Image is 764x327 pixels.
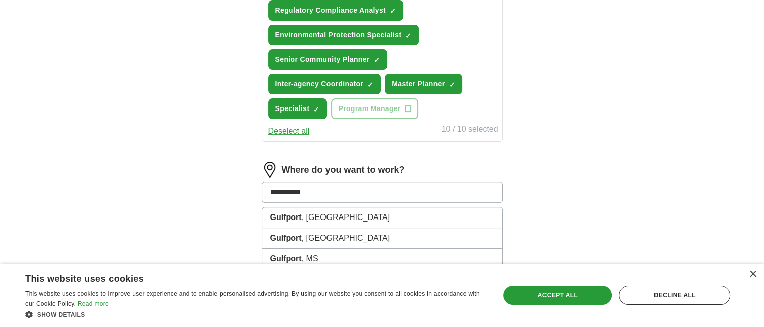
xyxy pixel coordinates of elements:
[338,103,400,114] span: Program Manager
[442,123,498,137] div: 10 / 10 selected
[503,286,612,305] div: Accept all
[268,25,419,45] button: Environmental Protection Specialist✓
[275,5,386,16] span: Regulatory Compliance Analyst
[385,74,462,94] button: Master Planner✓
[270,213,302,222] strong: Gulfport
[390,7,396,15] span: ✓
[275,103,310,114] span: Specialist
[37,311,85,318] span: Show details
[262,228,502,249] li: , [GEOGRAPHIC_DATA]
[367,81,373,89] span: ✓
[25,290,480,307] span: This website uses cookies to improve user experience and to enable personalised advertising. By u...
[268,74,381,94] button: Inter-agency Coordinator✓
[282,163,405,177] label: Where do you want to work?
[262,162,278,178] img: location.png
[392,79,445,89] span: Master Planner
[275,79,364,89] span: Inter-agency Coordinator
[268,98,328,119] button: Specialist✓
[405,32,411,40] span: ✓
[449,81,455,89] span: ✓
[275,30,402,40] span: Environmental Protection Specialist
[270,234,302,242] strong: Gulfport
[749,271,756,278] div: Close
[262,249,502,269] li: , MS
[268,49,387,70] button: Senior Community Planner✓
[270,254,302,263] strong: Gulfport
[262,207,502,228] li: , [GEOGRAPHIC_DATA]
[25,270,461,285] div: This website uses cookies
[268,125,310,137] button: Deselect all
[25,309,486,319] div: Show details
[313,105,319,114] span: ✓
[619,286,730,305] div: Decline all
[374,56,380,64] span: ✓
[78,300,109,307] a: Read more, opens a new window
[331,98,418,119] button: Program Manager
[275,54,370,65] span: Senior Community Planner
